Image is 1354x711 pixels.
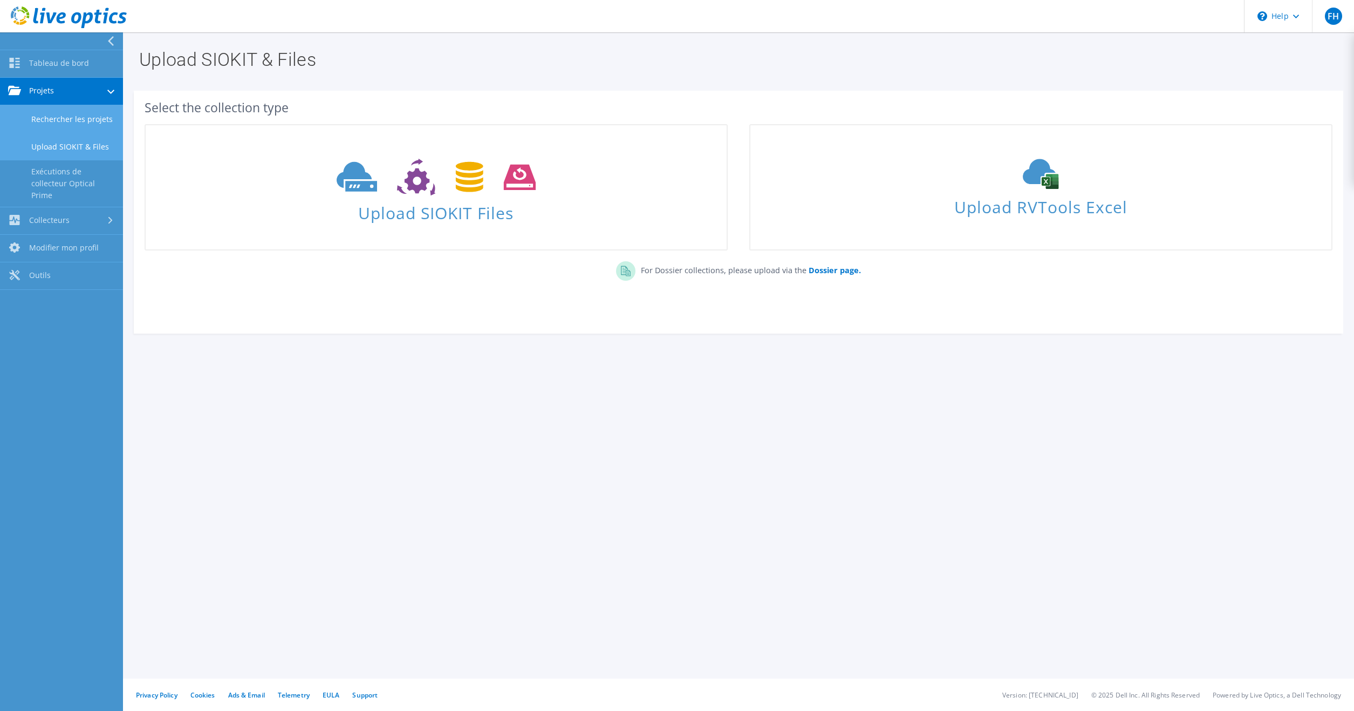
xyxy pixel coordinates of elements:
[145,101,1332,113] div: Select the collection type
[806,265,861,275] a: Dossier page.
[749,124,1332,250] a: Upload RVTools Excel
[1213,690,1341,700] li: Powered by Live Optics, a Dell Technology
[1257,11,1267,21] svg: \n
[323,690,339,700] a: EULA
[228,690,265,700] a: Ads & Email
[139,50,1332,69] h1: Upload SIOKIT & Files
[809,265,861,275] b: Dossier page.
[1091,690,1200,700] li: © 2025 Dell Inc. All Rights Reserved
[750,193,1331,216] span: Upload RVTools Excel
[352,690,378,700] a: Support
[1002,690,1078,700] li: Version: [TECHNICAL_ID]
[190,690,215,700] a: Cookies
[145,124,728,250] a: Upload SIOKIT Files
[278,690,310,700] a: Telemetry
[136,690,177,700] a: Privacy Policy
[146,198,727,221] span: Upload SIOKIT Files
[1325,8,1342,25] span: FH
[635,261,861,276] p: For Dossier collections, please upload via the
